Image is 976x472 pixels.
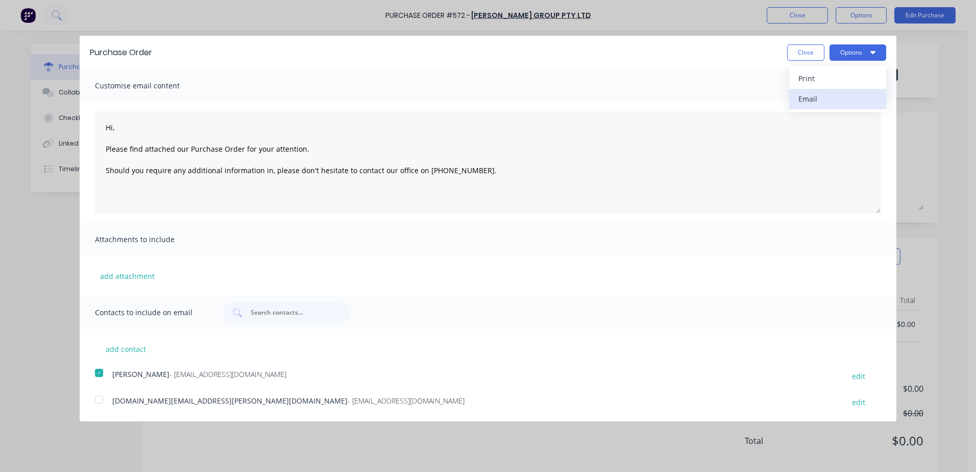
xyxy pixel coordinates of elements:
[846,369,871,383] button: edit
[798,91,877,106] div: Email
[90,46,152,59] div: Purchase Order
[95,111,881,214] textarea: Hi, Please find attached our Purchase Order for your attention. Should you require any additional...
[348,396,465,406] span: - [EMAIL_ADDRESS][DOMAIN_NAME]
[250,308,334,318] input: Search contacts...
[95,305,207,320] span: Contacts to include on email
[169,369,286,379] span: - [EMAIL_ADDRESS][DOMAIN_NAME]
[112,396,348,406] span: [DOMAIN_NAME][EMAIL_ADDRESS][PERSON_NAME][DOMAIN_NAME]
[789,68,886,89] button: Print
[95,232,207,247] span: Attachments to include
[798,71,877,86] div: Print
[112,369,169,379] span: [PERSON_NAME]
[787,44,824,61] button: Close
[95,341,156,357] button: add contact
[789,89,886,109] button: Email
[95,268,160,284] button: add attachment
[846,395,871,409] button: edit
[95,79,207,93] span: Customise email content
[829,44,886,61] button: Options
